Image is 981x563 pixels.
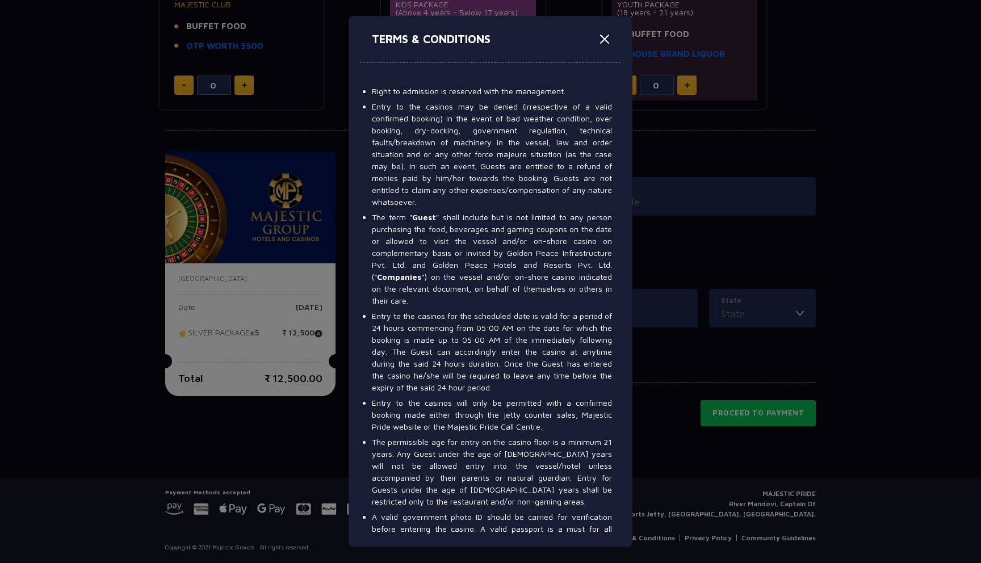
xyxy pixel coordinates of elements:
b: Guest [412,212,436,222]
li: The term " " shall include but is not limited to any person purchasing the food, beverages and ga... [372,211,612,306]
li: Entry to the casinos will only be permitted with a confirmed booking made either through the jett... [372,397,612,432]
button: Close [596,30,614,48]
b: Companies [377,272,421,281]
li: The permissible age for entry on the casino floor is a minimum 21 years. Any Guest under the age ... [372,436,612,507]
li: Entry to the casinos may be denied (irrespective of a valid confirmed booking) in the event of ba... [372,100,612,208]
li: Right to admission is reserved with the management. [372,85,612,97]
b: TERMS & CONDITIONS [372,32,491,45]
li: Entry to the casinos for the scheduled date is valid for a period of 24 hours commencing from 05:... [372,310,612,393]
